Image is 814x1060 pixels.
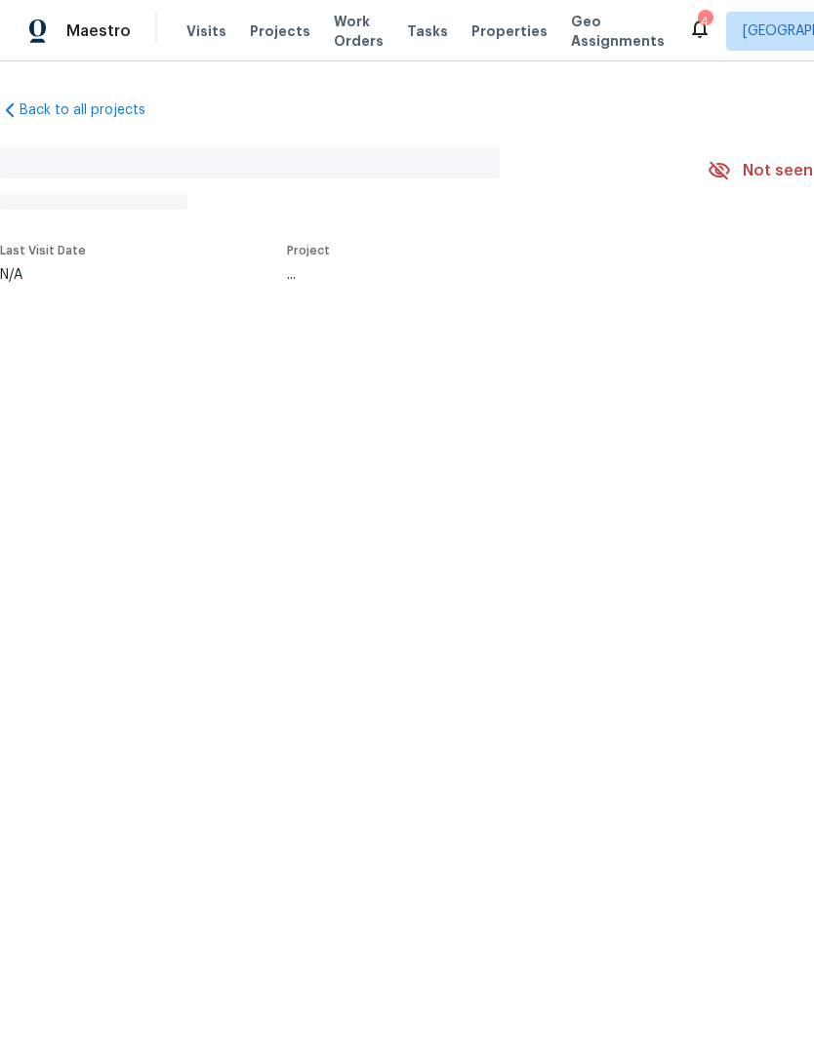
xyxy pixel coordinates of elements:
[287,268,662,282] div: ...
[407,24,448,38] span: Tasks
[66,21,131,41] span: Maestro
[250,21,310,41] span: Projects
[334,12,384,51] span: Work Orders
[287,245,330,256] span: Project
[571,12,665,51] span: Geo Assignments
[698,12,712,31] div: 4
[186,21,226,41] span: Visits
[471,21,548,41] span: Properties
